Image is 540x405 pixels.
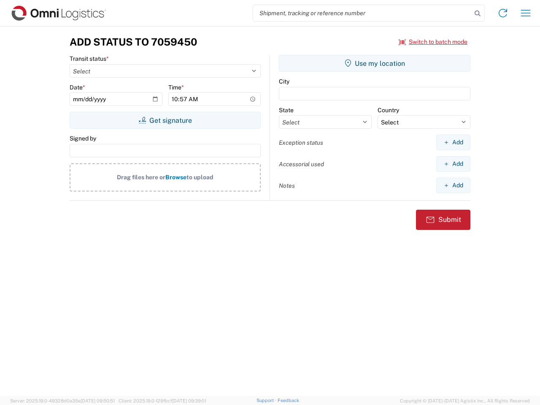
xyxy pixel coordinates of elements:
[256,398,278,403] a: Support
[279,182,295,189] label: Notes
[436,178,470,193] button: Add
[400,397,530,405] span: Copyright © [DATE]-[DATE] Agistix Inc., All Rights Reserved
[168,84,184,91] label: Time
[279,160,324,168] label: Accessorial used
[10,398,115,403] span: Server: 2025.19.0-49328d0a35e
[81,398,115,403] span: [DATE] 09:50:51
[278,398,299,403] a: Feedback
[70,135,96,142] label: Signed by
[436,135,470,150] button: Add
[253,5,472,21] input: Shipment, tracking or reference number
[416,210,470,230] button: Submit
[117,174,165,181] span: Drag files here or
[172,398,206,403] span: [DATE] 09:39:01
[70,36,197,48] h3: Add Status to 7059450
[165,174,186,181] span: Browse
[378,106,399,114] label: Country
[399,35,467,49] button: Switch to batch mode
[119,398,206,403] span: Client: 2025.19.0-129fbcf
[436,156,470,172] button: Add
[279,78,289,85] label: City
[186,174,213,181] span: to upload
[70,112,261,129] button: Get signature
[70,84,85,91] label: Date
[279,106,294,114] label: State
[70,55,109,62] label: Transit status
[279,55,470,72] button: Use my location
[279,139,323,146] label: Exception status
